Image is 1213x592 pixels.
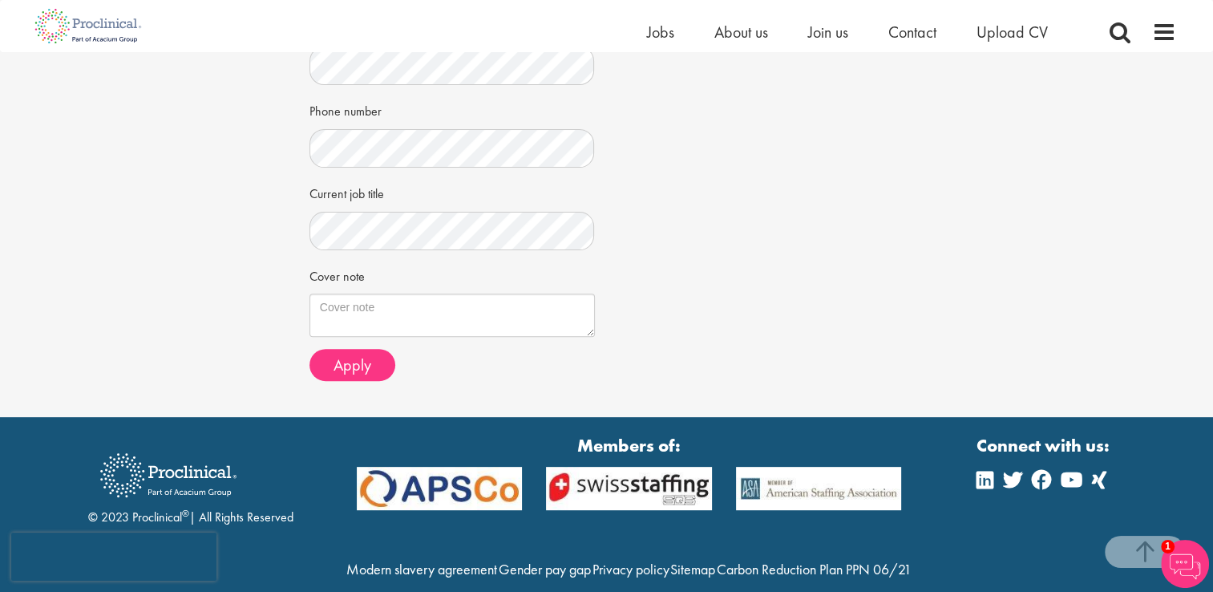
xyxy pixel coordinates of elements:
[357,433,902,458] strong: Members of:
[976,22,1048,43] a: Upload CV
[11,533,216,581] iframe: reCAPTCHA
[1161,540,1209,588] img: Chatbot
[888,22,936,43] a: Contact
[976,433,1113,458] strong: Connect with us:
[182,507,189,520] sup: ®
[88,441,293,527] div: © 2023 Proclinical | All Rights Reserved
[346,560,497,578] a: Modern slavery agreement
[1161,540,1175,553] span: 1
[345,467,535,511] img: APSCo
[309,180,384,204] label: Current job title
[717,560,912,578] a: Carbon Reduction Plan PPN 06/21
[670,560,715,578] a: Sitemap
[724,467,914,511] img: APSCo
[309,262,365,286] label: Cover note
[534,467,724,511] img: APSCo
[334,355,371,375] span: Apply
[309,97,382,121] label: Phone number
[499,560,591,578] a: Gender pay gap
[309,349,395,381] button: Apply
[647,22,674,43] a: Jobs
[592,560,669,578] a: Privacy policy
[88,442,249,509] img: Proclinical Recruitment
[808,22,848,43] a: Join us
[714,22,768,43] a: About us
